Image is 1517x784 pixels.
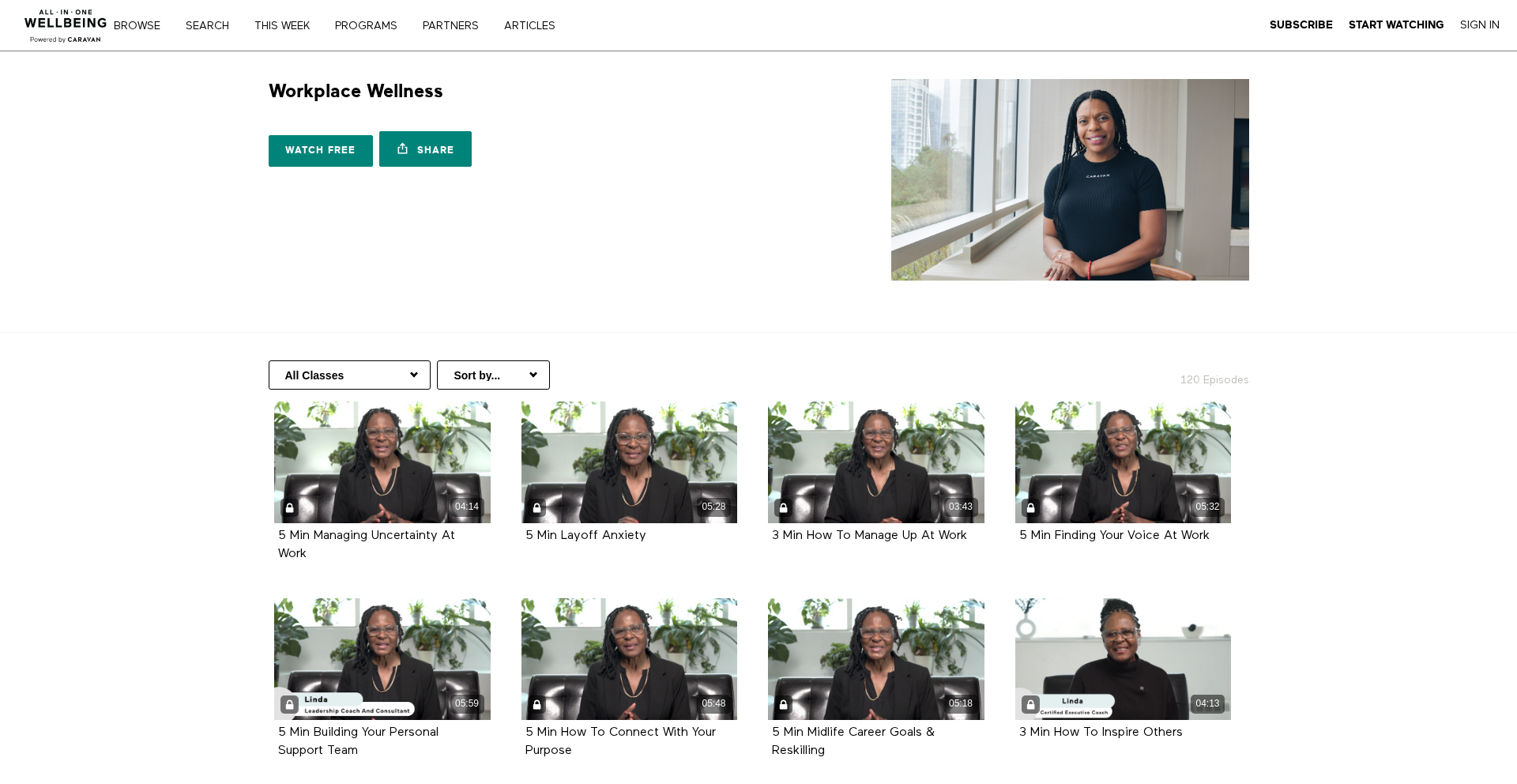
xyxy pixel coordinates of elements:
strong: Subscribe [1270,19,1333,31]
strong: 5 Min Building Your Personal Support Team [278,726,439,757]
a: 5 Min Building Your Personal Support Team [278,726,439,756]
div: 04:13 [1191,695,1225,713]
h2: 120 Episodes [1081,360,1259,388]
strong: 5 Min Layoff Anxiety [525,530,646,542]
a: 3 Min How To Inspire Others 04:13 [1015,598,1232,720]
nav: Primary [125,17,588,33]
a: 5 Min Layoff Anxiety [525,530,646,541]
a: 5 Min Managing Uncertainty At Work 04:14 [274,401,491,523]
strong: 3 Min How To Inspire Others [1019,726,1183,739]
a: 5 Min Managing Uncertainty At Work [278,530,455,560]
a: PARTNERS [417,21,495,32]
a: 5 Min How To Connect With Your Purpose [525,726,716,756]
a: Sign In [1460,18,1500,32]
a: Search [180,21,246,32]
a: PROGRAMS [329,21,414,32]
a: ARTICLES [499,21,572,32]
a: Browse [108,21,177,32]
a: THIS WEEK [249,21,326,32]
a: 3 Min How To Inspire Others [1019,726,1183,738]
img: Workplace Wellness [891,79,1249,281]
div: 04:14 [450,498,484,516]
div: 05:28 [697,498,731,516]
a: 5 Min Layoff Anxiety 05:28 [521,401,738,523]
strong: 5 Min Midlife Career Goals & Reskilling [772,726,935,757]
div: 03:43 [944,498,978,516]
a: 5 Min Midlife Career Goals & Reskilling [772,726,935,756]
a: 5 Min Building Your Personal Support Team 05:59 [274,598,491,720]
div: 05:18 [944,695,978,713]
div: 05:48 [697,695,731,713]
strong: 5 Min How To Connect With Your Purpose [525,726,716,757]
strong: 3 Min How To Manage Up At Work [772,530,967,542]
a: 5 Min How To Connect With Your Purpose 05:48 [521,598,738,720]
a: 3 Min How To Manage Up At Work 03:43 [768,401,984,523]
a: Subscribe [1270,18,1333,32]
div: 05:59 [450,695,484,713]
strong: 5 Min Managing Uncertainty At Work [278,530,455,560]
a: Start Watching [1349,18,1444,32]
a: Share [379,131,471,167]
a: Watch free [269,135,373,167]
strong: Start Watching [1349,19,1444,31]
a: 5 Min Midlife Career Goals & Reskilling 05:18 [768,598,984,720]
h1: Workplace Wellness [269,79,443,104]
a: 3 Min How To Manage Up At Work [772,530,967,541]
